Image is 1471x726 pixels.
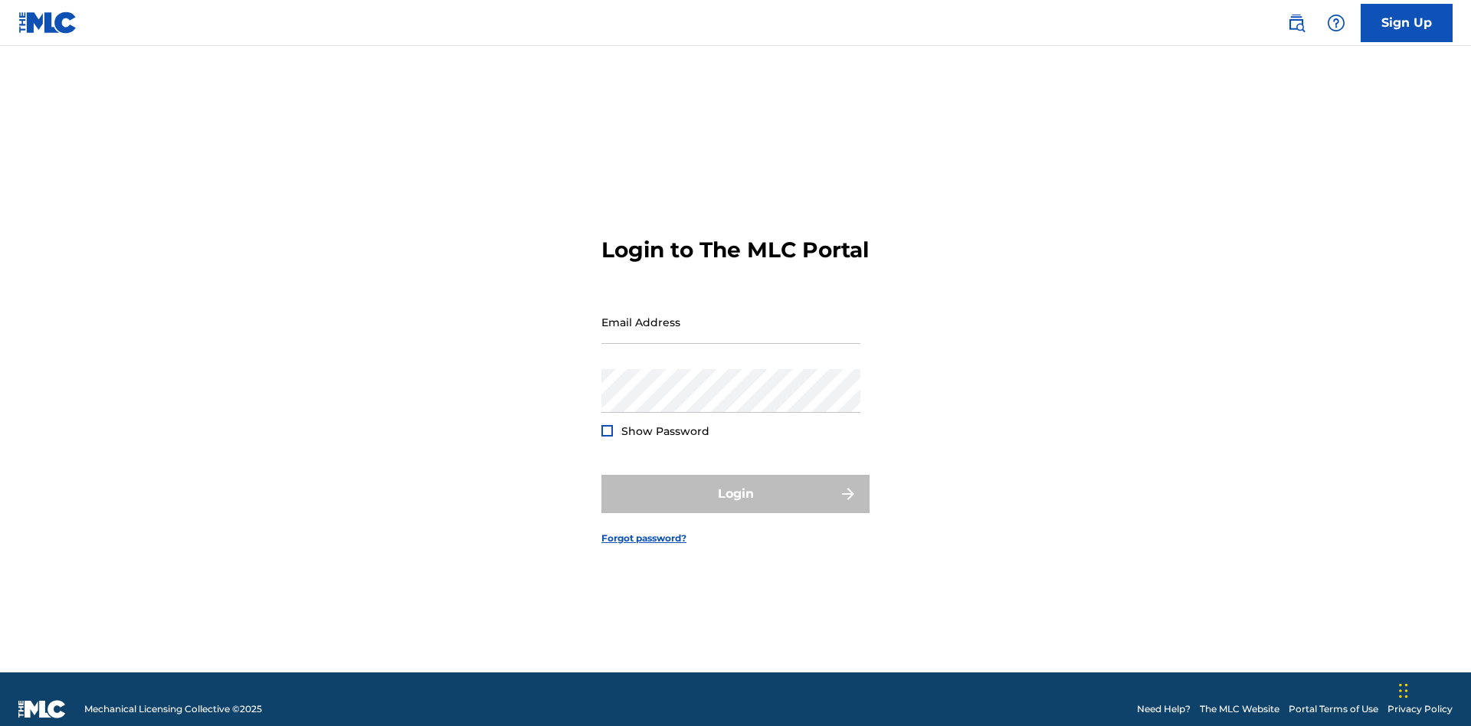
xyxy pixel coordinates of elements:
[18,700,66,718] img: logo
[601,531,686,545] a: Forgot password?
[1361,4,1453,42] a: Sign Up
[1287,14,1306,32] img: search
[1200,702,1279,716] a: The MLC Website
[601,237,869,263] h3: Login to The MLC Portal
[1327,14,1345,32] img: help
[18,11,77,34] img: MLC Logo
[1321,8,1351,38] div: Help
[1281,8,1312,38] a: Public Search
[1137,702,1191,716] a: Need Help?
[1387,702,1453,716] a: Privacy Policy
[621,424,709,438] span: Show Password
[1289,702,1378,716] a: Portal Terms of Use
[84,702,262,716] span: Mechanical Licensing Collective © 2025
[1394,652,1471,726] iframe: Chat Widget
[1399,668,1408,714] div: Drag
